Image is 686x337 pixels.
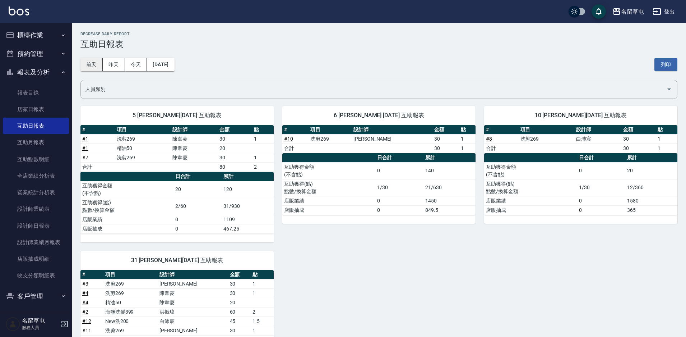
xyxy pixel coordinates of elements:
td: 0 [577,162,626,179]
button: 客戶管理 [3,287,69,306]
th: 設計師 [171,125,218,135]
td: 店販抽成 [80,224,173,233]
td: 120 [222,181,274,198]
td: 1450 [423,196,476,205]
th: 累計 [625,153,677,163]
th: 點 [459,125,476,135]
th: 點 [251,270,274,279]
td: 洪振瑋 [158,307,228,316]
th: 日合計 [173,172,222,181]
th: 設計師 [574,125,621,135]
td: 30 [228,279,251,288]
a: 店家日報表 [3,101,69,118]
td: [PERSON_NAME] [158,279,228,288]
a: #10 [284,136,293,142]
td: 互助獲得(點) 點數/換算金額 [282,179,375,196]
td: 0 [375,196,424,205]
td: 12/360 [625,179,677,196]
td: 0 [173,215,222,224]
td: 467.25 [222,224,274,233]
h2: Decrease Daily Report [80,32,677,36]
th: 金額 [621,125,656,135]
td: 1 [459,134,476,144]
span: 6 [PERSON_NAME] [DATE] 互助報表 [291,112,467,119]
td: 0 [577,196,626,205]
td: 30 [218,134,252,144]
td: 洗剪269 [103,326,158,335]
td: 60 [228,307,251,316]
th: # [80,270,103,279]
td: 1/30 [577,179,626,196]
td: 1109 [222,215,274,224]
th: # [80,125,115,135]
td: 1580 [625,196,677,205]
td: 1 [251,326,274,335]
td: 陳韋菱 [158,298,228,307]
table: a dense table [282,125,476,153]
a: 收支分類明細表 [3,267,69,284]
img: Person [6,317,20,331]
td: 洗剪269 [519,134,575,144]
td: 30 [432,134,459,144]
td: 店販抽成 [282,205,375,215]
button: 登出 [650,5,677,18]
td: 合計 [484,144,519,153]
td: 店販抽成 [484,205,577,215]
td: 849.5 [423,205,476,215]
td: 互助獲得金額 (不含點) [484,162,577,179]
td: 20 [625,162,677,179]
a: 互助日報表 [3,118,69,134]
td: 互助獲得金額 (不含點) [282,162,375,179]
th: 累計 [423,153,476,163]
td: 陳韋菱 [171,134,218,144]
a: 互助點數明細 [3,151,69,168]
td: 20 [173,181,222,198]
td: 精油50 [103,298,158,307]
button: 名留草屯 [609,4,647,19]
td: 20 [228,298,251,307]
span: 10 [PERSON_NAME][DATE] 互助報表 [493,112,669,119]
td: 30 [432,144,459,153]
td: New洗200 [103,316,158,326]
td: 店販業績 [282,196,375,205]
td: 30 [218,153,252,162]
td: 45 [228,316,251,326]
td: 0 [375,162,424,179]
th: 點 [252,125,274,135]
td: 互助獲得金額 (不含點) [80,181,173,198]
div: 名留草屯 [621,7,644,16]
th: 金額 [228,270,251,279]
table: a dense table [80,172,274,234]
th: 項目 [103,270,158,279]
button: save [592,4,606,19]
button: 列印 [654,58,677,71]
h3: 互助日報表 [80,39,677,49]
th: 項目 [519,125,575,135]
a: #4 [82,300,88,305]
td: 30 [621,144,656,153]
th: # [282,125,309,135]
th: 設計師 [352,125,432,135]
a: #1 [82,136,88,142]
td: 洗剪269 [115,134,171,144]
td: 陳韋菱 [171,144,218,153]
a: #8 [486,136,492,142]
a: 營業統計分析表 [3,184,69,201]
td: 1 [251,279,274,288]
table: a dense table [282,153,476,215]
button: 昨天 [103,58,125,71]
a: 互助月報表 [3,134,69,151]
td: 30 [228,288,251,298]
a: #4 [82,290,88,296]
button: 預約管理 [3,45,69,63]
span: 5 [PERSON_NAME][DATE] 互助報表 [89,112,265,119]
td: 洗剪269 [103,288,158,298]
table: a dense table [484,125,677,153]
a: 設計師業績表 [3,201,69,217]
td: 140 [423,162,476,179]
th: 日合計 [375,153,424,163]
td: 白沛宸 [158,316,228,326]
img: Logo [9,6,29,15]
td: 陳韋菱 [158,288,228,298]
td: 白沛宸 [574,134,621,144]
